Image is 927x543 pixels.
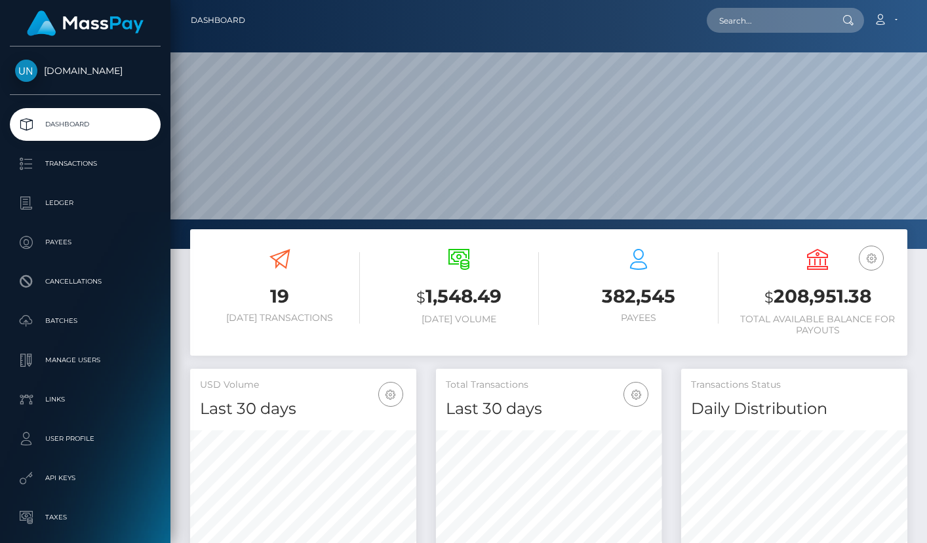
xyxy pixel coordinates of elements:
[10,383,161,416] a: Links
[738,284,898,310] h3: 208,951.38
[10,305,161,337] a: Batches
[10,187,161,219] a: Ledger
[15,233,155,252] p: Payees
[15,429,155,449] p: User Profile
[446,398,652,421] h4: Last 30 days
[15,272,155,291] p: Cancellations
[416,288,425,307] small: $
[27,10,144,36] img: MassPay Logo
[380,314,540,325] h6: [DATE] Volume
[200,379,406,392] h5: USD Volume
[15,115,155,134] p: Dashboard
[10,65,161,77] span: [DOMAIN_NAME]
[15,154,155,174] p: Transactions
[10,108,161,141] a: Dashboard
[691,398,897,421] h4: Daily Distribution
[10,344,161,377] a: Manage Users
[15,468,155,488] p: API Keys
[10,147,161,180] a: Transactions
[559,312,719,324] h6: Payees
[15,311,155,331] p: Batches
[446,379,652,392] h5: Total Transactions
[10,422,161,455] a: User Profile
[200,312,360,324] h6: [DATE] Transactions
[738,314,898,336] h6: Total Available Balance for Payouts
[200,398,406,421] h4: Last 30 days
[707,8,830,33] input: Search...
[764,288,774,307] small: $
[380,284,540,310] h3: 1,548.49
[15,508,155,527] p: Taxes
[10,501,161,534] a: Taxes
[15,390,155,409] p: Links
[200,284,360,309] h3: 19
[15,60,37,82] img: Unlockt.me
[10,265,161,298] a: Cancellations
[559,284,719,309] h3: 382,545
[15,350,155,370] p: Manage Users
[15,193,155,213] p: Ledger
[691,379,897,392] h5: Transactions Status
[10,462,161,495] a: API Keys
[191,7,245,34] a: Dashboard
[10,226,161,259] a: Payees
